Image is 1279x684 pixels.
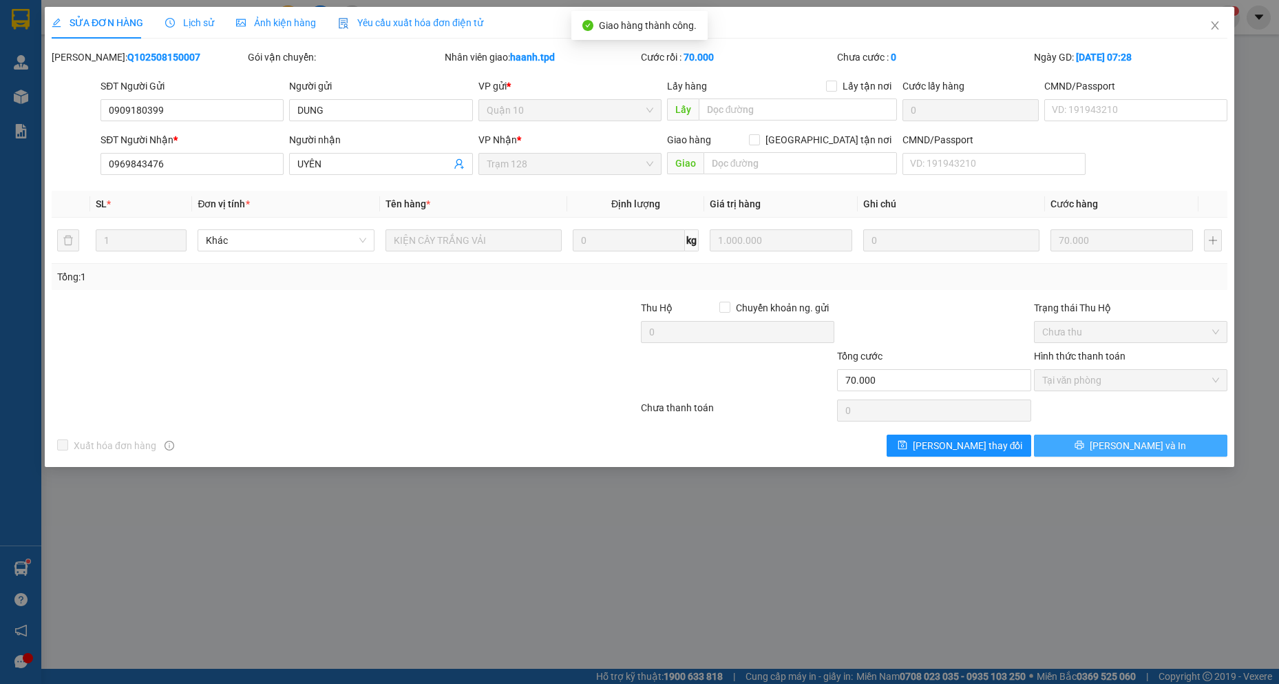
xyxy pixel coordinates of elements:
button: save[PERSON_NAME] thay đổi [887,435,1031,457]
button: delete [57,229,79,251]
span: save [898,440,907,451]
span: Ảnh kiện hàng [236,17,316,28]
span: Định lượng [611,198,660,209]
span: Thu Hộ [641,302,673,313]
span: Xuất hóa đơn hàng [68,438,162,453]
div: [PERSON_NAME]: [52,50,245,65]
div: Chưa thanh toán [639,400,836,424]
span: Lấy tận nơi [837,79,897,94]
span: Cước hàng [1050,198,1098,209]
span: [PERSON_NAME] thay đổi [913,438,1023,453]
span: Quận 10 [487,100,653,121]
div: Cước rồi : [641,50,834,65]
input: Ghi Chú [863,229,1040,251]
span: check-circle [582,20,593,31]
div: CMND/Passport [902,132,1086,147]
img: icon [338,18,349,29]
div: Tổng: 1 [57,269,494,284]
b: 70.000 [684,52,714,63]
span: user-add [454,158,465,169]
div: Người gửi [289,79,472,94]
span: Yêu cầu xuất hóa đơn điện tử [338,17,483,28]
span: edit [52,18,61,28]
div: Trạng thái Thu Hộ [1034,300,1227,315]
span: Giao [667,152,704,174]
input: Cước lấy hàng [902,99,1039,121]
span: SỬA ĐƠN HÀNG [52,17,143,28]
label: Cước lấy hàng [902,81,964,92]
div: SĐT Người Nhận [101,132,284,147]
span: Đơn vị tính [198,198,249,209]
input: VD: Bàn, Ghế [385,229,562,251]
input: Dọc đường [699,99,898,121]
b: 0 [891,52,896,63]
button: Close [1196,7,1234,45]
div: Gói vận chuyển: [248,50,441,65]
th: Ghi chú [858,191,1046,218]
div: Nhân viên giao: [445,50,638,65]
span: [PERSON_NAME] và In [1090,438,1186,453]
span: Trạm 128 [487,154,653,174]
input: 0 [710,229,852,251]
b: haanh.tpd [510,52,555,63]
div: Chưa cước : [837,50,1030,65]
span: Lấy hàng [667,81,707,92]
span: Giao hàng [667,134,711,145]
div: Người nhận [289,132,472,147]
span: Khác [206,230,366,251]
span: printer [1075,440,1084,451]
b: Q102508150007 [127,52,200,63]
input: 0 [1050,229,1193,251]
div: VP gửi [478,79,662,94]
div: Ngày GD: [1034,50,1227,65]
span: picture [236,18,246,28]
span: kg [685,229,699,251]
span: Giao hàng thành công. [599,20,697,31]
span: VP Nhận [478,134,517,145]
div: SĐT Người Gửi [101,79,284,94]
input: Dọc đường [704,152,898,174]
span: Tại văn phòng [1042,370,1219,391]
label: Hình thức thanh toán [1034,351,1125,362]
span: Giá trị hàng [710,198,761,209]
span: Chưa thu [1042,322,1219,342]
button: plus [1204,229,1222,251]
span: clock-circle [165,18,175,28]
b: [DATE] 07:28 [1076,52,1132,63]
span: Tên hàng [385,198,430,209]
div: CMND/Passport [1044,79,1227,94]
span: Chuyển khoản ng. gửi [730,300,834,315]
span: close [1209,20,1220,31]
span: info-circle [165,441,174,450]
span: SL [96,198,107,209]
span: Lấy [667,99,699,121]
span: Lịch sử [165,17,214,28]
span: [GEOGRAPHIC_DATA] tận nơi [760,132,897,147]
span: Tổng cước [837,351,882,362]
button: printer[PERSON_NAME] và In [1034,435,1227,457]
